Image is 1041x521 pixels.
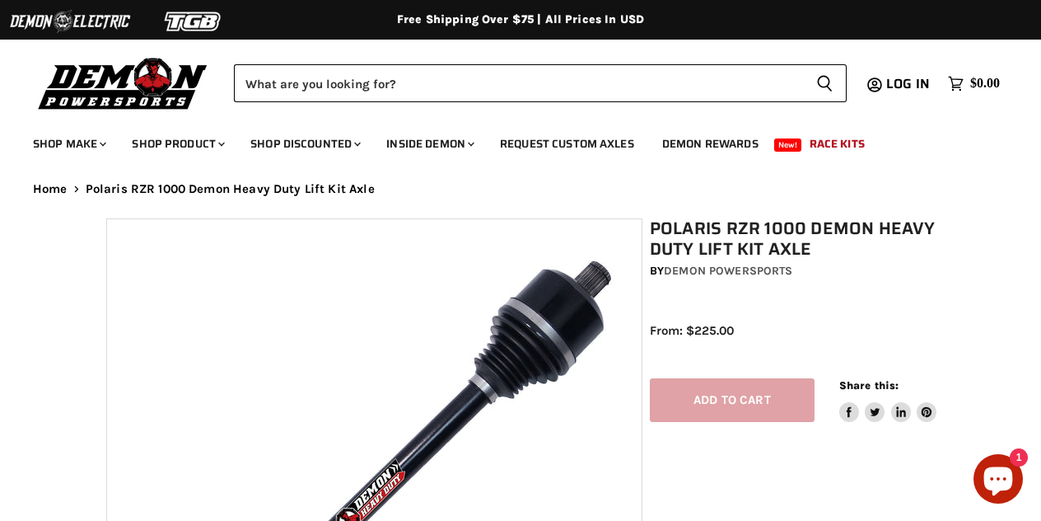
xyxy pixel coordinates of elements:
span: Share this: [839,379,899,392]
a: Request Custom Axles [488,127,647,161]
a: Inside Demon [374,127,484,161]
a: Demon Rewards [650,127,771,161]
button: Search [803,64,847,102]
h1: Polaris RZR 1000 Demon Heavy Duty Lift Kit Axle [650,218,942,260]
span: Log in [886,73,930,94]
a: Log in [879,77,940,92]
form: Product [234,64,847,102]
aside: Share this: [839,378,937,422]
span: $0.00 [970,76,1000,92]
div: by [650,262,942,280]
ul: Main menu [21,120,996,161]
a: Race Kits [797,127,877,161]
a: Shop Make [21,127,116,161]
a: $0.00 [940,72,1008,96]
inbox-online-store-chat: Shopify online store chat [969,454,1028,508]
span: New! [774,138,802,152]
a: Shop Product [119,127,235,161]
span: Polaris RZR 1000 Demon Heavy Duty Lift Kit Axle [86,182,375,196]
a: Shop Discounted [238,127,371,161]
a: Home [33,182,68,196]
a: Demon Powersports [664,264,792,278]
img: Demon Electric Logo 2 [8,6,132,37]
img: TGB Logo 2 [132,6,255,37]
span: From: $225.00 [650,323,734,338]
input: Search [234,64,803,102]
img: Demon Powersports [33,54,213,112]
